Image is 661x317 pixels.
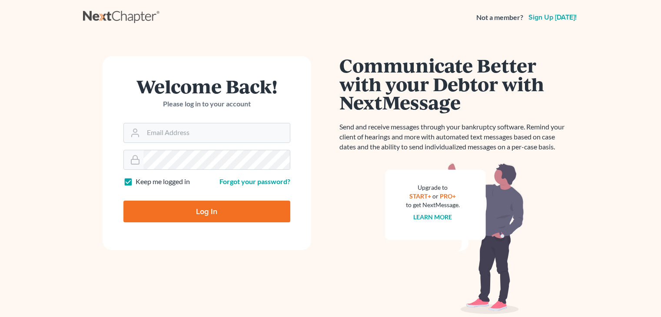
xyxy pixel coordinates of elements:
h1: Communicate Better with your Debtor with NextMessage [339,56,570,112]
strong: Not a member? [476,13,523,23]
a: PRO+ [440,192,456,200]
input: Email Address [143,123,290,142]
label: Keep me logged in [136,177,190,187]
a: Forgot your password? [219,177,290,185]
input: Log In [123,201,290,222]
span: or [432,192,438,200]
p: Please log in to your account [123,99,290,109]
a: Sign up [DATE]! [527,14,578,21]
h1: Welcome Back! [123,77,290,96]
a: START+ [409,192,431,200]
div: Upgrade to [406,183,460,192]
p: Send and receive messages through your bankruptcy software. Remind your client of hearings and mo... [339,122,570,152]
div: to get NextMessage. [406,201,460,209]
a: Learn more [413,213,452,221]
img: nextmessage_bg-59042aed3d76b12b5cd301f8e5b87938c9018125f34e5fa2b7a6b67550977c72.svg [385,162,524,314]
